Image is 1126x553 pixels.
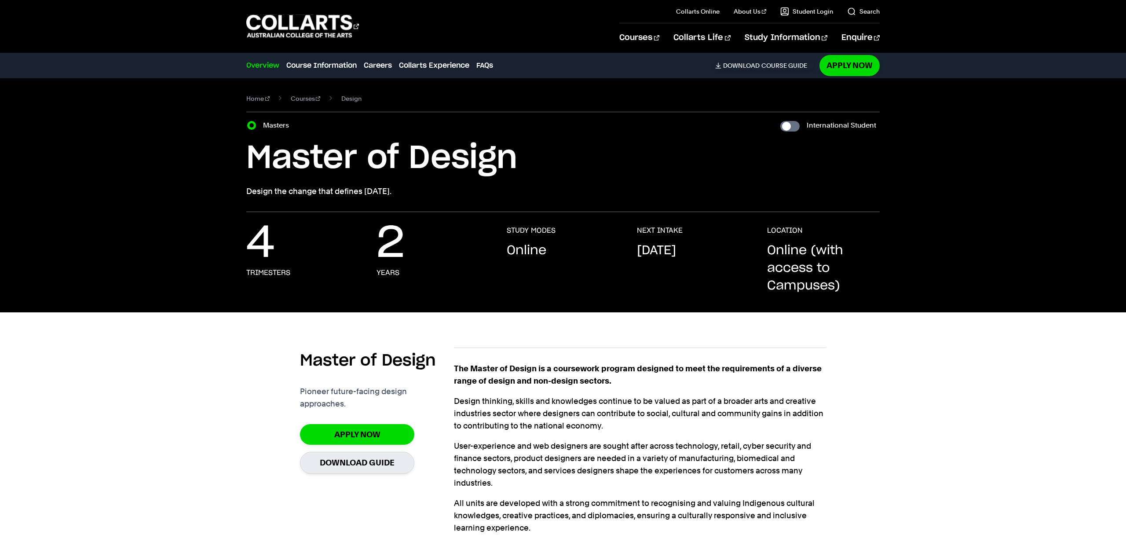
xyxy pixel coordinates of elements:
p: [DATE] [637,242,676,260]
a: Overview [246,60,279,71]
a: Careers [364,60,392,71]
a: Enquire [841,23,880,52]
h3: NEXT INTAKE [637,226,683,235]
span: Download [723,62,760,70]
a: Student Login [780,7,833,16]
a: Search [847,7,880,16]
a: Apply Now [819,55,880,76]
a: Courses [291,92,321,105]
a: Home [246,92,270,105]
p: Design the change that defines [DATE]. [246,185,880,198]
p: 4 [246,226,275,261]
strong: The Master of Design is a coursework program designed to meet the requirements of a diverse range... [454,364,822,385]
h2: Master of Design [300,351,436,370]
a: Collarts Life [673,23,730,52]
h3: STUDY MODES [507,226,556,235]
p: Online [507,242,546,260]
label: International Student [807,119,876,132]
a: Collarts Experience [399,60,469,71]
h3: LOCATION [767,226,803,235]
a: Courses [619,23,659,52]
a: FAQs [476,60,493,71]
a: DownloadCourse Guide [715,62,814,70]
p: 2 [377,226,405,261]
p: All units are developed with a strong commitment to recognising and valuing Indigenous cultural k... [454,497,826,534]
a: Course Information [286,60,357,71]
a: Apply now [300,424,414,445]
a: Download Guide [300,452,414,473]
p: Pioneer future-facing design approaches. [300,385,454,410]
p: User-experience and web designers are sought after across technology, retail, cyber security and ... [454,440,826,489]
a: Collarts Online [676,7,720,16]
h3: Trimesters [246,268,290,277]
p: Design thinking, skills and knowledges continue to be valued as part of a broader arts and creati... [454,395,826,432]
h1: Master of Design [246,139,880,178]
h3: Years [377,268,399,277]
div: Go to homepage [246,14,359,39]
label: Masters [263,119,294,132]
p: Online (with access to Campuses) [767,242,880,295]
a: About Us [734,7,766,16]
span: Design [341,92,362,105]
a: Study Information [745,23,827,52]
